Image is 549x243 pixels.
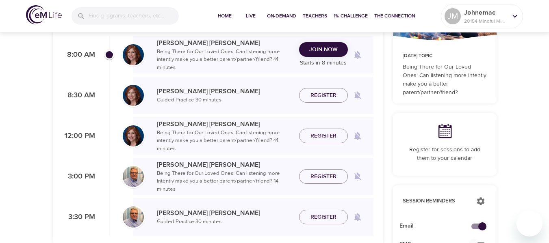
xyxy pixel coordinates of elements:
span: On-Demand [267,12,296,20]
img: Roger%20Nolan%20Headshot.jpg [123,166,144,187]
p: [PERSON_NAME] [PERSON_NAME] [157,38,293,48]
p: [DATE] Topic [403,52,487,60]
span: Teachers [303,12,327,20]
span: Email [399,222,477,230]
img: Roger%20Nolan%20Headshot.jpg [123,206,144,228]
p: Guided Practice · 30 minutes [157,96,293,104]
p: 8:30 AM [63,90,95,101]
img: Elaine_Smookler-min.jpg [123,44,144,65]
p: Being There for Our Loved Ones: Can listening more intently make you a better parent/partner/frie... [157,48,293,72]
span: Register [310,90,336,101]
span: Join Now [309,45,338,55]
p: 12:00 PM [63,131,95,142]
button: Register [299,210,348,225]
p: Guided Practice · 30 minutes [157,218,293,226]
p: Johnemac [464,8,507,17]
span: Remind me when a class goes live every Tuesday at 3:30 PM [348,207,367,227]
p: Being There for Our Loved Ones: Can listening more intently make you a better parent/partner/frie... [157,129,293,153]
span: Live [241,12,260,20]
div: JM [445,8,461,24]
span: Remind me when a class goes live every Tuesday at 8:00 AM [348,45,367,65]
span: Home [215,12,234,20]
p: 3:30 PM [63,212,95,223]
p: Session Reminders [403,197,468,205]
p: 8:00 AM [63,49,95,60]
button: Register [299,169,348,184]
span: Register [310,172,336,182]
span: Remind me when a class goes live every Tuesday at 3:00 PM [348,167,367,186]
span: The Connection [374,12,415,20]
p: [PERSON_NAME] [PERSON_NAME] [157,208,293,218]
p: [PERSON_NAME] [PERSON_NAME] [157,160,293,170]
iframe: Button to launch messaging window [516,211,542,237]
img: logo [26,5,62,24]
p: Starts in 8 minutes [299,59,348,67]
button: Register [299,88,348,103]
p: Being There for Our Loved Ones: Can listening more intently make you a better parent/partner/frie... [157,170,293,194]
span: 1% Challenge [334,12,368,20]
p: 20154 Mindful Minutes [464,17,507,25]
button: Join Now [299,42,348,57]
span: Remind me when a class goes live every Tuesday at 12:00 PM [348,126,367,146]
img: Elaine_Smookler-min.jpg [123,125,144,146]
p: 3:00 PM [63,171,95,182]
button: Register [299,129,348,144]
p: [PERSON_NAME] [PERSON_NAME] [157,119,293,129]
input: Find programs, teachers, etc... [89,7,179,25]
p: Being There for Our Loved Ones: Can listening more intently make you a better parent/partner/friend? [403,63,487,97]
img: Elaine_Smookler-min.jpg [123,85,144,106]
p: Register for sessions to add them to your calendar [403,146,487,163]
span: Remind me when a class goes live every Tuesday at 8:30 AM [348,86,367,105]
span: Register [310,212,336,222]
span: Register [310,131,336,141]
p: [PERSON_NAME] [PERSON_NAME] [157,86,293,96]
